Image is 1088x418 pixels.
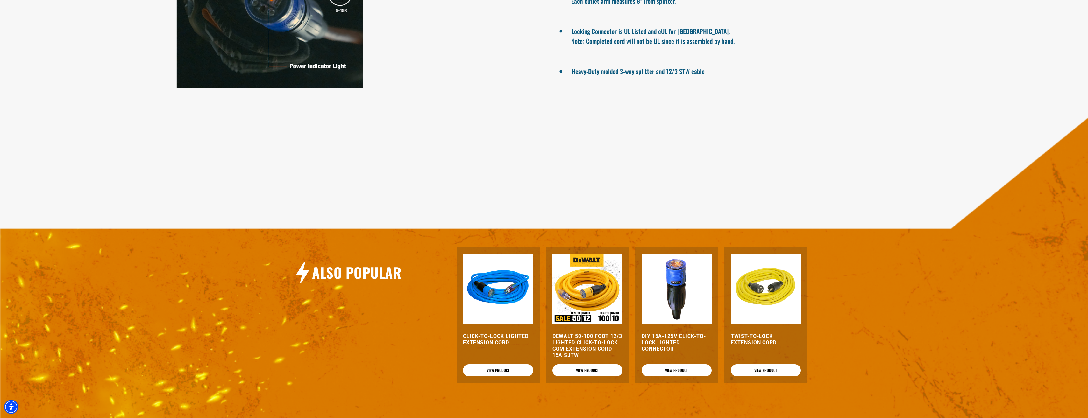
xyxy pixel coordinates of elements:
a: Twist-to-Lock Extension Cord [731,333,801,346]
div: Accessibility Menu [4,400,18,414]
img: blue [463,254,533,324]
a: View Product [642,364,712,376]
img: DIY 15A-125V Click-to-Lock Lighted Connector [642,254,712,324]
h2: Also Popular [312,263,401,282]
img: DEWALT 50-100 foot 12/3 Lighted Click-to-Lock CGM Extension Cord 15A SJTW [552,254,622,324]
a: View Product [463,364,533,376]
a: DIY 15A-125V Click-to-Lock Lighted Connector [642,333,712,352]
a: View Product [552,364,622,376]
a: DEWALT 50-100 foot 12/3 Lighted Click-to-Lock CGM Extension Cord 15A SJTW [552,333,622,359]
li: Locking Connector is UL Listed and cUL for [GEOGRAPHIC_DATA]. Note: Completed cord will not be UL... [571,25,1066,46]
a: View Product [731,364,801,376]
a: Click-to-Lock Lighted Extension Cord [463,333,533,346]
li: Heavy-Duty molded 3-way splitter and 12/3 STW cable [571,65,1066,76]
img: yellow [731,254,801,324]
